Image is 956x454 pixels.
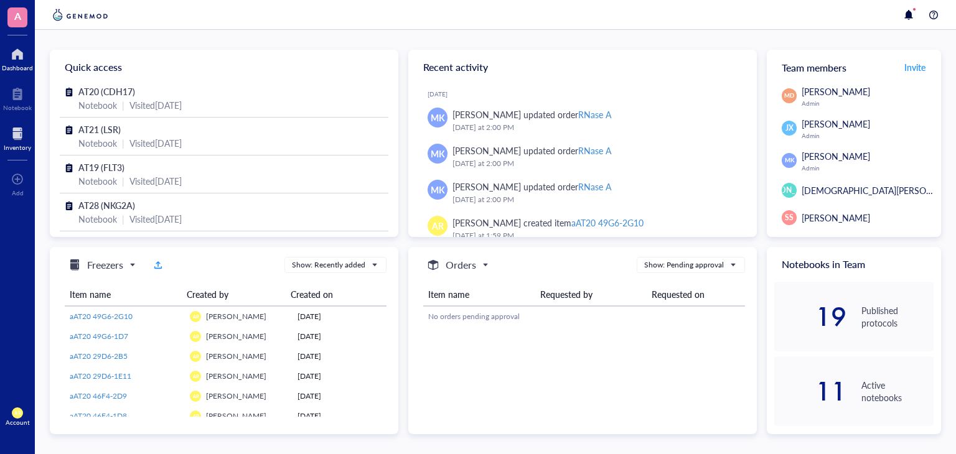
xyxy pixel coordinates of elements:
th: Created on [286,283,377,306]
div: 19 [774,307,846,327]
div: [PERSON_NAME] updated order [452,180,611,193]
div: Recent activity [408,50,757,85]
div: Quick access [50,50,398,85]
div: [DATE] at 2:00 PM [452,121,737,134]
span: [PERSON_NAME] [802,118,870,130]
span: MK [431,111,445,124]
div: Visited [DATE] [129,98,182,112]
span: [PERSON_NAME] [802,211,870,224]
div: RNase A [578,144,611,157]
div: RNase A [578,108,611,121]
th: Item name [423,283,535,306]
th: Requested by [535,283,647,306]
span: [PERSON_NAME] [802,150,870,162]
div: [DATE] [298,331,382,342]
div: | [122,98,124,112]
div: Visited [DATE] [129,136,182,150]
span: [PERSON_NAME] [206,410,266,421]
div: [PERSON_NAME] created item [452,216,644,229]
div: [DATE] [298,410,382,422]
span: A [14,8,21,24]
span: MD [784,91,794,100]
div: | [122,212,124,226]
span: aAT20 46F4-2D9 [70,391,127,401]
div: Published protocols [861,304,934,329]
div: [DATE] [298,391,382,402]
div: [PERSON_NAME] updated order [452,144,611,157]
a: aAT20 49G6-2G10 [70,311,180,322]
span: aAT20 29D6-1E11 [70,371,131,381]
h5: Freezers [87,257,123,272]
div: Visited [DATE] [129,212,182,226]
a: Inventory [4,124,31,151]
span: [PERSON_NAME] [206,371,266,381]
div: | [122,136,124,150]
span: AT21 (LSR) [78,123,121,136]
a: aAT20 49G6-1D7 [70,331,180,342]
span: Invite [904,61,926,73]
span: SS [785,212,794,223]
img: genemod-logo [50,7,111,22]
div: [DATE] [298,351,382,362]
div: Account [6,419,30,426]
span: MK [431,183,445,197]
a: MK[PERSON_NAME] updated orderRNase A[DATE] at 2:00 PM [418,103,747,139]
div: RNase A [578,180,611,193]
span: MK [431,147,445,160]
th: Item name [65,283,182,306]
span: AR [192,413,199,419]
div: aAT20 49G6-2G10 [571,216,644,229]
a: MK[PERSON_NAME] updated orderRNase A[DATE] at 2:00 PM [418,139,747,175]
div: [PERSON_NAME] updated order [452,108,611,121]
th: Requested on [647,283,745,306]
div: Notebook [78,98,117,112]
span: MK [784,156,794,165]
a: aAT20 46F4-2D9 [70,391,180,402]
span: AR [192,313,199,319]
span: AR [192,373,199,379]
div: [DATE] [298,371,382,382]
a: aAT20 29D6-2B5 [70,351,180,362]
div: [DATE] at 2:00 PM [452,157,737,170]
span: AR [14,410,21,415]
div: Notebook [78,174,117,188]
span: [PERSON_NAME] [206,351,266,361]
div: Add [12,189,24,197]
div: Admin [802,164,934,172]
span: AR [192,353,199,359]
div: Team members [767,50,941,85]
a: aAT20 46F4-1D8 [70,410,180,422]
div: [DATE] [298,311,382,322]
span: AR [192,333,199,339]
span: AR [192,393,199,399]
div: No orders pending approval [428,311,740,322]
span: [PERSON_NAME] [206,331,266,341]
div: Show: Pending approval [644,259,724,271]
div: Dashboard [2,64,33,72]
div: Visited [DATE] [129,174,182,188]
span: aAT20 46F4-1D8 [70,410,127,421]
span: [PERSON_NAME] [802,85,870,98]
span: aAT20 49G6-1D7 [70,331,128,341]
div: Inventory [4,144,31,151]
span: JX [785,123,794,134]
button: Invite [904,57,926,77]
a: Notebook [3,84,32,111]
div: Notebooks in Team [767,247,941,282]
div: 11 [774,381,846,401]
a: MK[PERSON_NAME] updated orderRNase A[DATE] at 2:00 PM [418,175,747,211]
div: Admin [802,132,934,139]
div: Show: Recently added [292,259,365,271]
div: Notebook [3,104,32,111]
span: AT28 (NKG2A) [78,199,135,211]
div: | [122,174,124,188]
a: AR[PERSON_NAME] created itemaAT20 49G6-2G10[DATE] at 1:59 PM [418,211,747,247]
span: AT19 (FLT3) [78,161,124,174]
span: [PERSON_NAME] [206,391,266,401]
th: Created by [182,283,286,306]
span: [PERSON_NAME] [206,311,266,322]
span: aAT20 29D6-2B5 [70,351,128,361]
h5: Orders [446,257,476,272]
span: aAT20 49G6-2G10 [70,311,133,322]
